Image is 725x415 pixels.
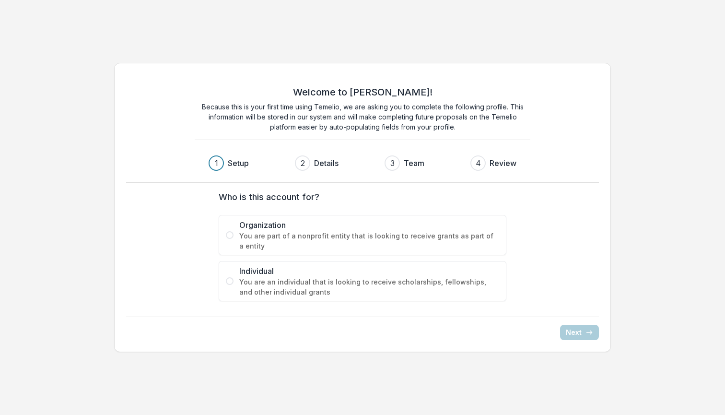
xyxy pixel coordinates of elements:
[219,190,501,203] label: Who is this account for?
[293,86,433,98] h2: Welcome to [PERSON_NAME]!
[239,265,499,277] span: Individual
[390,157,395,169] div: 3
[301,157,305,169] div: 2
[195,102,530,132] p: Because this is your first time using Temelio, we are asking you to complete the following profil...
[228,157,249,169] h3: Setup
[215,157,218,169] div: 1
[239,277,499,297] span: You are an individual that is looking to receive scholarships, fellowships, and other individual ...
[404,157,424,169] h3: Team
[239,219,499,231] span: Organization
[490,157,516,169] h3: Review
[314,157,339,169] h3: Details
[560,325,599,340] button: Next
[209,155,516,171] div: Progress
[239,231,499,251] span: You are part of a nonprofit entity that is looking to receive grants as part of a entity
[476,157,481,169] div: 4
